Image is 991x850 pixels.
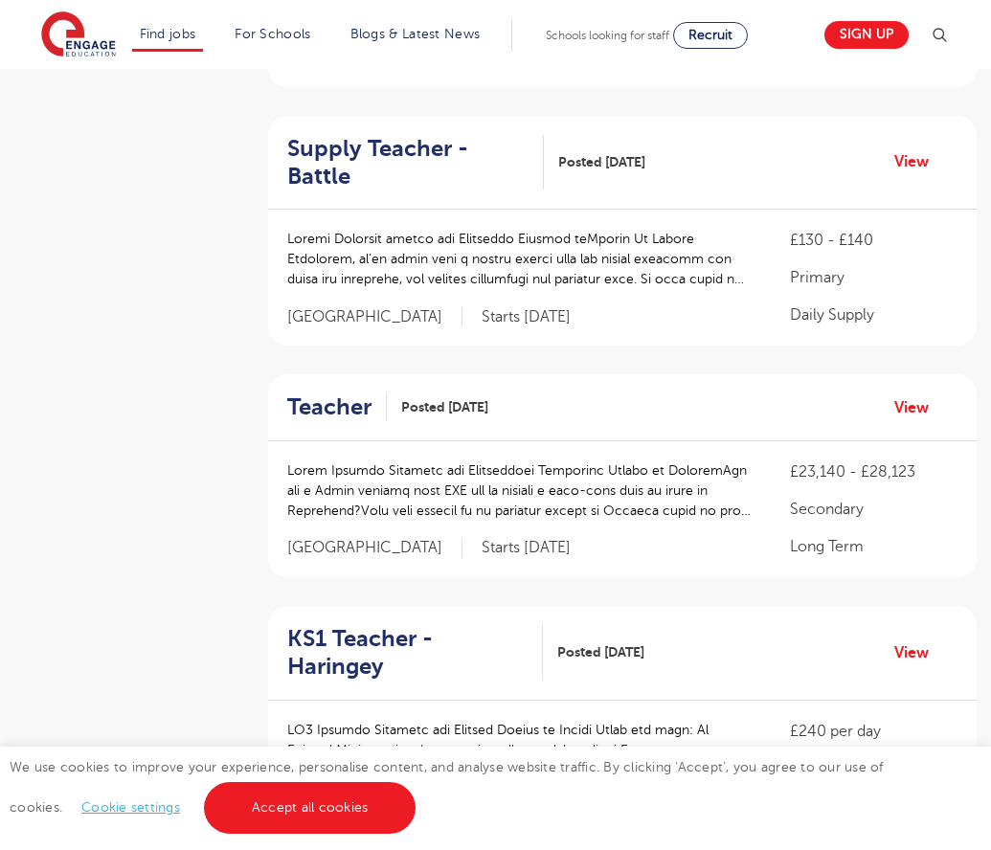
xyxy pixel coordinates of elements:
p: Loremi Dolorsit ametco adi Elitseddo Eiusmod teMporin Ut Labore Etdolorem, al’en admin veni q nos... [287,229,752,289]
span: Posted [DATE] [558,152,645,172]
span: [GEOGRAPHIC_DATA] [287,538,462,558]
span: Posted [DATE] [557,642,644,662]
p: £23,140 - £28,123 [790,460,957,483]
img: Engage Education [41,11,116,59]
a: Find jobs [140,27,196,41]
h2: Teacher [287,393,372,421]
h2: KS1 Teacher - Haringey [287,625,528,681]
p: £130 - £140 [790,229,957,252]
a: Blogs & Latest News [350,27,481,41]
a: Cookie settings [81,800,180,815]
p: Starts [DATE] [482,538,571,558]
span: Schools looking for staff [546,29,669,42]
a: Accept all cookies [204,782,417,834]
p: LO3 Ipsumdo Sitametc adi Elitsed Doeius te Incidi Utlab etd magn: Al Enimad Minimveni, qu’no exer... [287,720,752,780]
a: For Schools [235,27,310,41]
span: Recruit [688,28,732,42]
a: Supply Teacher - Battle [287,135,544,190]
p: £240 per day [790,720,957,743]
span: Posted [DATE] [401,397,488,417]
a: View [894,149,943,174]
span: [GEOGRAPHIC_DATA] [287,307,462,327]
p: Daily Supply [790,303,957,326]
p: Long Term [790,535,957,558]
p: Secondary [790,498,957,521]
h2: Supply Teacher - Battle [287,135,529,190]
a: Teacher [287,393,387,421]
span: We use cookies to improve your experience, personalise content, and analyse website traffic. By c... [10,760,884,815]
a: View [894,395,943,420]
p: Starts [DATE] [482,307,571,327]
a: View [894,640,943,665]
a: KS1 Teacher - Haringey [287,625,543,681]
p: Primary [790,266,957,289]
p: Lorem Ipsumdo Sitametc adi Elitseddoei Temporinc Utlabo et DoloremAgn ali e Admin veniamq nost EX... [287,460,752,521]
a: Recruit [673,22,748,49]
a: Sign up [824,21,909,49]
